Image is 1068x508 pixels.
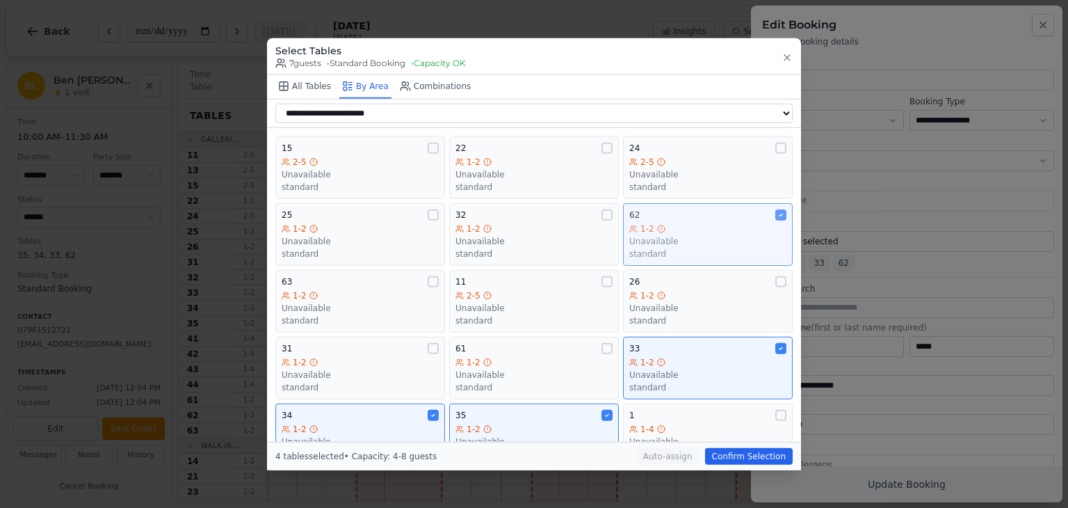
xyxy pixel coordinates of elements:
[275,44,466,58] h3: Select Tables
[455,382,613,393] div: standard
[397,75,474,99] button: Combinations
[455,182,613,193] div: standard
[640,424,654,435] span: 1-4
[640,290,654,301] span: 1-2
[629,169,786,180] div: Unavailable
[640,223,654,235] span: 1-2
[629,143,640,154] span: 24
[455,236,613,247] div: Unavailable
[293,424,307,435] span: 1-2
[282,182,439,193] div: standard
[455,209,466,221] span: 32
[623,404,793,466] button: 11-4Unavailablestandard
[282,436,439,447] div: Unavailable
[449,270,619,333] button: 112-5Unavailablestandard
[293,290,307,301] span: 1-2
[629,315,786,326] div: standard
[629,370,786,381] div: Unavailable
[623,136,793,199] button: 242-5Unavailablestandard
[467,223,480,235] span: 1-2
[455,248,613,260] div: standard
[455,410,466,421] span: 35
[282,143,292,154] span: 15
[455,370,613,381] div: Unavailable
[411,58,466,69] span: • Capacity OK
[275,404,445,466] button: 341-2Unavailablestandard
[275,136,445,199] button: 152-5Unavailablestandard
[623,337,793,399] button: 331-2Unavailablestandard
[282,209,292,221] span: 25
[455,143,466,154] span: 22
[282,169,439,180] div: Unavailable
[455,169,613,180] div: Unavailable
[629,303,786,314] div: Unavailable
[640,357,654,368] span: 1-2
[629,382,786,393] div: standard
[275,58,321,69] span: 7 guests
[629,410,635,421] span: 1
[293,357,307,368] span: 1-2
[455,436,613,447] div: Unavailable
[282,303,439,314] div: Unavailable
[623,270,793,333] button: 261-2Unavailablestandard
[629,276,640,287] span: 26
[629,209,640,221] span: 62
[467,357,480,368] span: 1-2
[629,436,786,447] div: Unavailable
[629,248,786,260] div: standard
[455,315,613,326] div: standard
[339,75,391,99] button: By Area
[467,424,480,435] span: 1-2
[282,276,292,287] span: 63
[282,236,439,247] div: Unavailable
[275,203,445,266] button: 251-2Unavailablestandard
[293,157,307,168] span: 2-5
[327,58,405,69] span: • Standard Booking
[282,315,439,326] div: standard
[275,337,445,399] button: 311-2Unavailablestandard
[455,276,466,287] span: 11
[705,447,793,464] button: Confirm Selection
[467,157,480,168] span: 1-2
[623,203,793,266] button: 621-2Unavailablestandard
[449,203,619,266] button: 321-2Unavailablestandard
[282,382,439,393] div: standard
[455,343,466,354] span: 61
[275,270,445,333] button: 631-2Unavailablestandard
[640,157,654,168] span: 2-5
[629,236,786,247] div: Unavailable
[455,303,613,314] div: Unavailable
[467,290,480,301] span: 2-5
[293,223,307,235] span: 1-2
[282,410,292,421] span: 34
[282,370,439,381] div: Unavailable
[629,343,640,354] span: 33
[275,451,437,461] span: 4 tables selected • Capacity: 4-8 guests
[275,75,334,99] button: All Tables
[282,343,292,354] span: 31
[636,447,699,464] button: Auto-assign
[449,337,619,399] button: 611-2Unavailablestandard
[449,404,619,466] button: 351-2Unavailablestandard
[282,248,439,260] div: standard
[449,136,619,199] button: 221-2Unavailablestandard
[629,182,786,193] div: standard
